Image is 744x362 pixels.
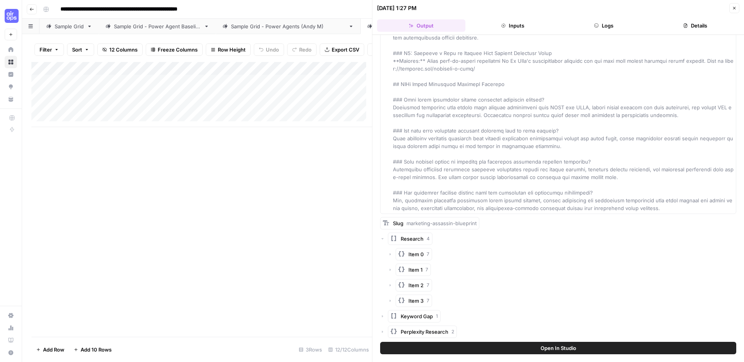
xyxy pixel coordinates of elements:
[231,22,345,30] div: Sample Grid - Power Agents ([PERSON_NAME])
[427,297,429,304] span: 7
[40,19,99,34] a: Sample Grid
[396,279,432,291] button: Item 27
[425,266,428,273] span: 7
[254,43,284,56] button: Undo
[69,343,116,356] button: Add 10 Rows
[31,343,69,356] button: Add Row
[5,6,17,26] button: Workspace: September Cohort
[5,81,17,93] a: Opportunities
[299,46,312,53] span: Redo
[401,235,424,243] span: Research
[266,46,279,53] span: Undo
[360,19,432,34] a: Sample Grid (KO)
[427,251,429,258] span: 7
[332,46,359,53] span: Export CSV
[296,343,325,356] div: 3 Rows
[408,250,424,258] span: Item 0
[5,43,17,56] a: Home
[388,233,432,245] button: Research4
[560,19,648,32] button: Logs
[408,281,424,289] span: Item 2
[396,264,431,276] button: Item 17
[388,310,441,322] button: Keyword Gap1
[5,93,17,105] a: Your Data
[43,346,64,353] span: Add Row
[401,328,448,336] span: Perplexity Research
[451,328,454,335] span: 2
[468,19,557,32] button: Inputs
[40,46,52,53] span: Filter
[406,220,477,226] span: marketing-assassin-blueprint
[396,248,432,260] button: Item 07
[436,313,438,320] span: 1
[67,43,94,56] button: Sort
[72,46,82,53] span: Sort
[651,19,739,32] button: Details
[146,43,203,56] button: Freeze Columns
[377,4,417,12] div: [DATE] 1:27 PM
[5,68,17,81] a: Insights
[216,19,360,34] a: Sample Grid - Power Agents ([PERSON_NAME])
[109,46,138,53] span: 12 Columns
[408,266,422,274] span: Item 1
[408,297,424,305] span: Item 3
[427,235,430,242] span: 4
[380,342,736,354] button: Open In Studio
[158,46,198,53] span: Freeze Columns
[218,46,246,53] span: Row Height
[5,346,17,359] button: Help + Support
[325,343,372,356] div: 12/12 Columns
[377,19,465,32] button: Output
[541,344,576,352] span: Open In Studio
[388,326,457,338] button: Perplexity Research2
[55,22,84,30] div: Sample Grid
[114,22,201,30] div: Sample Grid - Power Agent Baseline
[5,309,17,322] a: Settings
[401,312,433,320] span: Keyword Gap
[99,19,216,34] a: Sample Grid - Power Agent Baseline
[81,346,112,353] span: Add 10 Rows
[97,43,143,56] button: 12 Columns
[5,9,19,23] img: September Cohort Logo
[5,56,17,68] a: Browse
[5,322,17,334] a: Usage
[393,220,403,226] span: Slug
[206,43,251,56] button: Row Height
[396,295,432,307] button: Item 37
[320,43,364,56] button: Export CSV
[427,282,429,289] span: 7
[34,43,64,56] button: Filter
[5,334,17,346] a: Learning Hub
[287,43,317,56] button: Redo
